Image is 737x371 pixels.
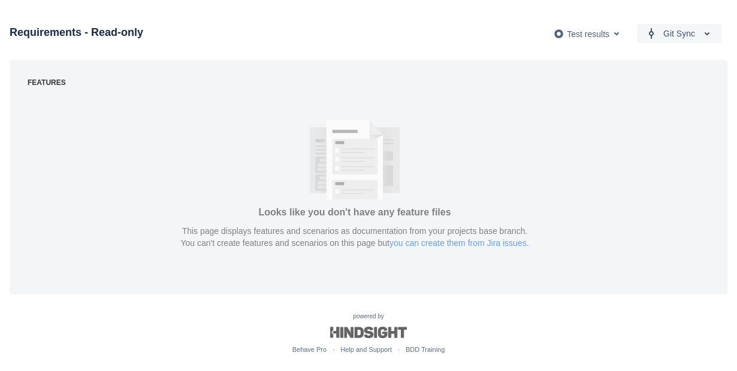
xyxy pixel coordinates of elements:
a: Help and Support [340,346,392,353]
span: Test results [567,29,609,38]
div: FEATURES [28,78,700,88]
span: Git Sync [663,24,695,43]
a: you can create them from Jira issues. [389,238,529,248]
p: This page displays features and scenarios as documentation from your projects base branch. You ca... [10,226,700,250]
img: AgwABIgr006M16MAAAAASUVORK5CYII= [554,29,564,39]
button: Test results [546,24,631,43]
h3: Looks like you don't have any feature files [10,205,700,220]
a: Behave Pro [292,346,327,353]
a: BDD Training [406,346,445,353]
button: Git Sync [637,24,721,43]
h3: Requirements - Read-only [10,24,143,41]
